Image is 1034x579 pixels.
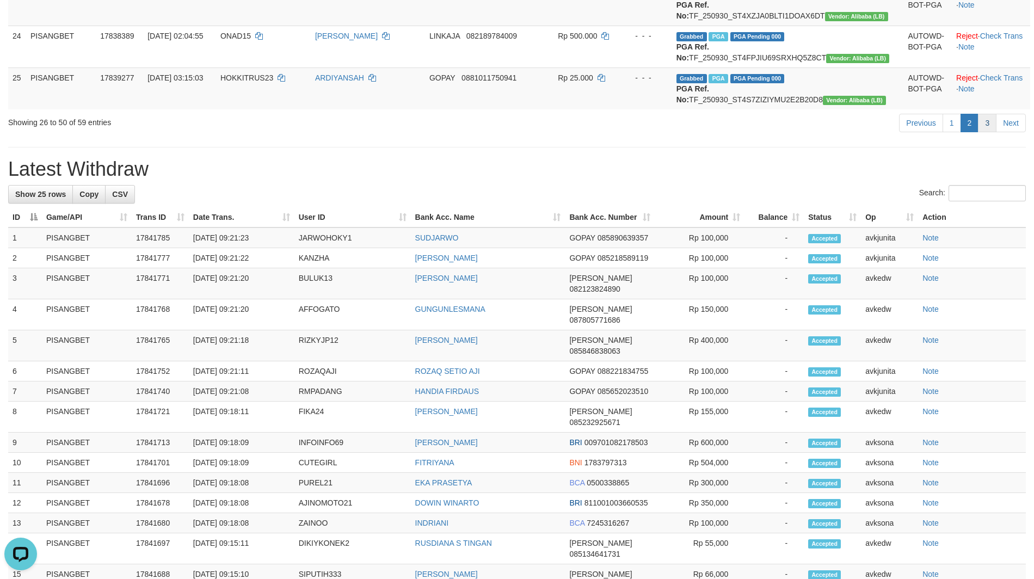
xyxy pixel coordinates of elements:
[744,268,804,299] td: -
[956,73,978,82] a: Reject
[569,254,595,262] span: GOPAY
[42,361,132,381] td: PISANGBET
[808,479,841,488] span: Accepted
[569,458,582,467] span: BNI
[943,114,961,132] a: 1
[8,493,42,513] td: 12
[676,1,709,20] b: PGA Ref. No:
[8,67,26,109] td: 25
[132,381,189,402] td: 17841740
[952,26,1030,67] td: · ·
[42,433,132,453] td: PISANGBET
[189,330,294,361] td: [DATE] 09:21:18
[922,570,939,578] a: Note
[861,248,918,268] td: avkjunita
[569,316,620,324] span: Copy 087805771686 to clipboard
[415,336,478,344] a: [PERSON_NAME]
[294,227,411,248] td: JARWOHOKY1
[744,402,804,433] td: -
[294,473,411,493] td: PUREL21
[8,453,42,473] td: 10
[956,32,978,40] a: Reject
[569,347,620,355] span: Copy 085846838063 to clipboard
[808,305,841,315] span: Accepted
[132,402,189,433] td: 17841721
[808,499,841,508] span: Accepted
[655,433,744,453] td: Rp 600,000
[672,67,904,109] td: TF_250930_ST4S7ZIZIYMU2E2B20D8
[922,498,939,507] a: Note
[587,519,629,527] span: Copy 7245316267 to clipboard
[8,433,42,453] td: 9
[415,570,478,578] a: [PERSON_NAME]
[899,114,943,132] a: Previous
[744,330,804,361] td: -
[861,227,918,248] td: avkjunita
[655,248,744,268] td: Rp 100,000
[569,478,584,487] span: BCA
[42,268,132,299] td: PISANGBET
[744,453,804,473] td: -
[569,498,582,507] span: BRI
[808,234,841,243] span: Accepted
[147,32,203,40] span: [DATE] 02:04:55
[744,513,804,533] td: -
[996,114,1026,132] a: Next
[861,473,918,493] td: avksona
[744,361,804,381] td: -
[655,473,744,493] td: Rp 300,000
[72,185,106,204] a: Copy
[808,367,841,377] span: Accepted
[598,254,648,262] span: Copy 085218589119 to clipboard
[598,233,648,242] span: Copy 085890639357 to clipboard
[584,438,648,447] span: Copy 009701082178503 to clipboard
[569,387,595,396] span: GOPAY
[42,513,132,533] td: PISANGBET
[294,453,411,473] td: CUTEGIRL
[958,1,975,9] a: Note
[132,268,189,299] td: 17841771
[8,299,42,330] td: 4
[558,73,593,82] span: Rp 25.000
[42,299,132,330] td: PISANGBET
[958,42,975,51] a: Note
[42,453,132,473] td: PISANGBET
[415,407,478,416] a: [PERSON_NAME]
[744,533,804,564] td: -
[808,387,841,397] span: Accepted
[189,402,294,433] td: [DATE] 09:18:11
[569,418,620,427] span: Copy 085232925671 to clipboard
[415,254,478,262] a: [PERSON_NAME]
[132,207,189,227] th: Trans ID: activate to sort column ascending
[861,299,918,330] td: avkedw
[42,381,132,402] td: PISANGBET
[415,305,485,313] a: GUNGUNLESMANA
[655,361,744,381] td: Rp 100,000
[922,233,939,242] a: Note
[112,190,128,199] span: CSV
[189,433,294,453] td: [DATE] 09:18:09
[808,274,841,284] span: Accepted
[730,32,785,41] span: PGA Pending
[294,268,411,299] td: BULUK13
[8,381,42,402] td: 7
[655,330,744,361] td: Rp 400,000
[42,493,132,513] td: PISANGBET
[922,274,939,282] a: Note
[922,539,939,547] a: Note
[861,402,918,433] td: avkedw
[672,26,904,67] td: TF_250930_ST4FPJIU69SRXHQ5Z8CT
[584,498,648,507] span: Copy 811001003660535 to clipboard
[415,233,459,242] a: SUDJARWO
[315,73,364,82] a: ARDIYANSAH
[655,207,744,227] th: Amount: activate to sort column ascending
[808,519,841,528] span: Accepted
[294,361,411,381] td: ROZAQAJI
[980,32,1023,40] a: Check Trans
[189,268,294,299] td: [DATE] 09:21:20
[565,207,655,227] th: Bank Acc. Number: activate to sort column ascending
[189,248,294,268] td: [DATE] 09:21:22
[294,207,411,227] th: User ID: activate to sort column ascending
[569,519,584,527] span: BCA
[808,459,841,468] span: Accepted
